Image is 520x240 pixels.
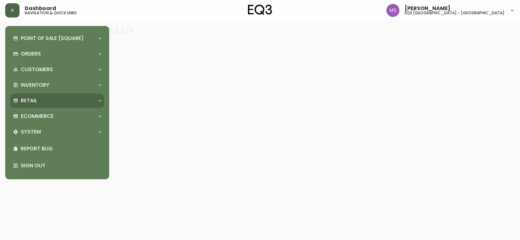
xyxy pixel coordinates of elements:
[21,113,54,120] p: Ecommerce
[248,5,272,15] img: logo
[21,82,49,89] p: Inventory
[10,78,104,92] div: Inventory
[21,145,101,152] p: Report Bug
[21,128,41,135] p: System
[21,35,84,42] p: Point of Sale (Square)
[25,6,56,11] span: Dashboard
[10,125,104,139] div: System
[21,50,41,57] p: Orders
[405,11,504,15] h5: eq3 [GEOGRAPHIC_DATA] - [GEOGRAPHIC_DATA]
[21,97,37,104] p: Retail
[10,140,104,157] div: Report Bug
[386,4,399,17] img: 1b6e43211f6f3cc0b0729c9049b8e7af
[21,162,101,169] p: Sign Out
[10,94,104,108] div: Retail
[25,11,77,15] h5: navigation & quick links
[10,109,104,123] div: Ecommerce
[21,66,53,73] p: Customers
[405,6,450,11] span: [PERSON_NAME]
[10,62,104,77] div: Customers
[10,157,104,174] div: Sign Out
[10,47,104,61] div: Orders
[10,31,104,45] div: Point of Sale (Square)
